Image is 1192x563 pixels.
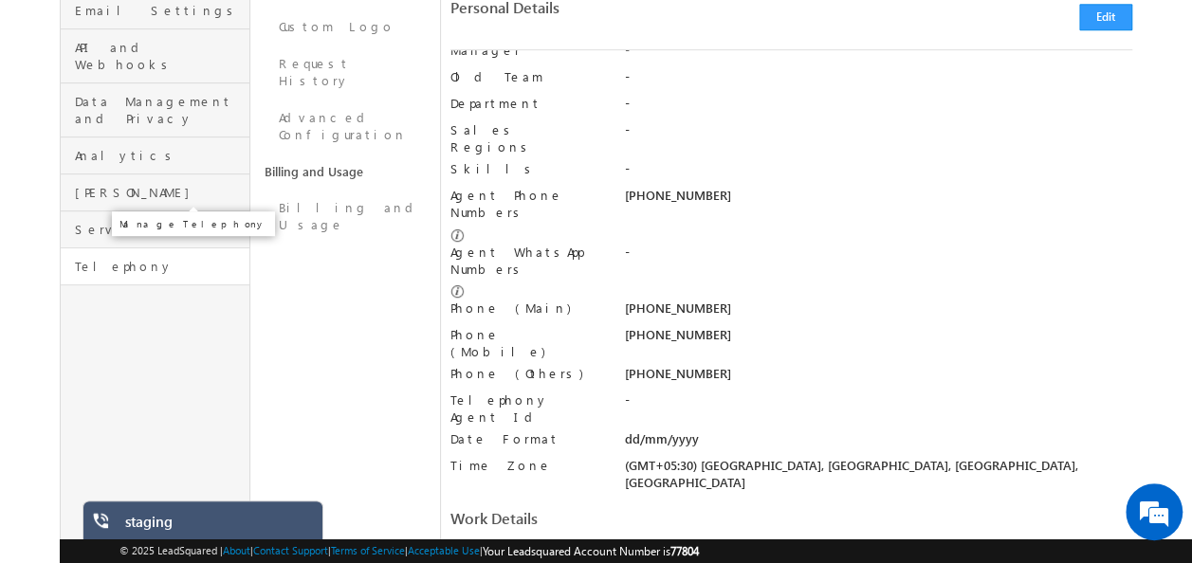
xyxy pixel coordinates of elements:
[32,100,80,124] img: d_60004797649_company_0_60004797649
[223,544,250,556] a: About
[75,93,245,127] span: Data Management and Privacy
[311,9,357,55] div: Minimize live chat window
[450,365,608,382] label: Phone (Others)
[450,187,608,221] label: Agent Phone Numbers
[625,42,1132,68] div: -
[61,248,249,285] a: Telephony
[408,544,480,556] a: Acceptable Use
[75,258,245,275] span: Telephony
[625,244,1132,270] div: -
[625,95,1132,121] div: -
[250,154,440,190] a: Billing and Usage
[625,160,1132,187] div: -
[450,510,783,536] div: Work Details
[75,2,245,19] span: Email Settings
[250,45,440,100] a: Request History
[1079,5,1132,31] button: Edit
[61,211,249,248] a: Service Cloud
[75,184,245,201] span: [PERSON_NAME]
[625,391,1132,418] div: -
[450,160,608,177] label: Skills
[625,68,1132,95] div: -
[99,100,319,124] div: Chat with us now
[61,137,249,174] a: Analytics
[625,430,1132,457] div: dd/mm/yyyy
[250,100,440,154] a: Advanced Configuration
[119,542,699,560] span: © 2025 LeadSquared | | | | |
[450,121,608,155] label: Sales Regions
[450,300,608,317] label: Phone (Main)
[450,430,608,447] label: Date Format
[258,434,344,460] em: Start Chat
[250,190,440,244] a: Billing and Usage
[61,29,249,83] a: API and Webhooks
[483,544,699,558] span: Your Leadsquared Account Number is
[625,300,1132,326] div: [PHONE_NUMBER]
[75,39,245,73] span: API and Webhooks
[253,544,328,556] a: Contact Support
[450,391,608,426] label: Telephony Agent Id
[25,175,346,419] textarea: Type your message and hit 'Enter'
[250,9,440,45] a: Custom Logo
[61,83,249,137] a: Data Management and Privacy
[625,365,1132,391] div: [PHONE_NUMBER]
[670,544,699,558] span: 77804
[450,326,608,360] label: Phone (Mobile)
[119,217,267,230] p: Manage Telephony
[625,121,1132,148] div: -
[125,513,309,539] div: staging
[450,244,608,278] label: Agent WhatsApp Numbers
[331,544,405,556] a: Terms of Service
[625,326,1132,353] div: [PHONE_NUMBER]
[625,457,1132,491] div: (GMT+05:30) [GEOGRAPHIC_DATA], [GEOGRAPHIC_DATA], [GEOGRAPHIC_DATA], [GEOGRAPHIC_DATA]
[625,187,1132,213] div: [PHONE_NUMBER]
[75,221,245,238] span: Service Cloud
[450,68,608,85] label: Old Team
[450,457,608,474] label: Time Zone
[61,174,249,211] a: [PERSON_NAME]
[75,147,245,164] span: Analytics
[450,95,608,112] label: Department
